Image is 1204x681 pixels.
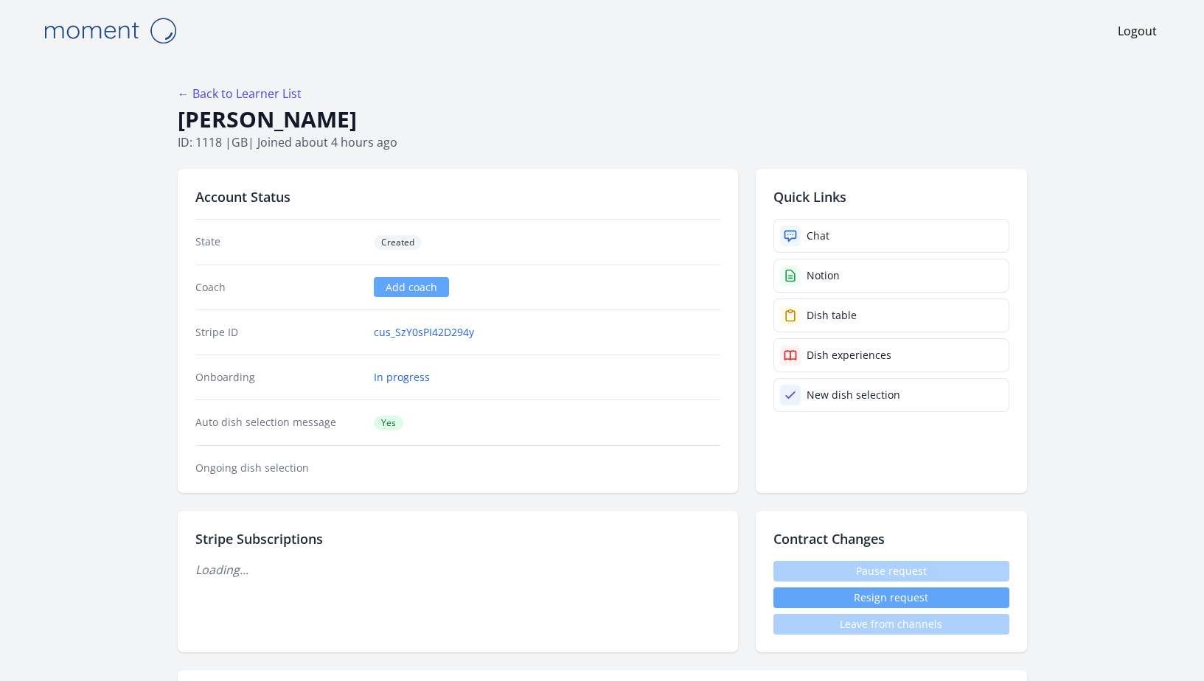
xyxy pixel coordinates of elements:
img: Moment [36,12,184,49]
a: Chat [773,219,1009,253]
p: Loading... [195,561,720,579]
dt: Coach [195,280,363,295]
a: In progress [374,370,430,385]
dt: State [195,234,363,250]
span: gb [232,134,248,150]
h2: Account Status [195,186,720,207]
a: Notion [773,259,1009,293]
dt: Stripe ID [195,325,363,340]
h1: [PERSON_NAME] [178,105,1027,133]
dt: Auto dish selection message [195,415,363,430]
span: Yes [374,416,403,430]
span: Pause request [773,561,1009,582]
div: New dish selection [807,388,900,402]
h2: Contract Changes [773,528,1009,549]
a: ← Back to Learner List [178,85,302,102]
div: Notion [807,268,840,283]
h2: Quick Links [773,186,1009,207]
p: ID: 1118 | | Joined about 4 hours ago [178,133,1027,151]
span: Created [374,235,422,250]
dt: Onboarding [195,370,363,385]
dt: Ongoing dish selection [195,461,363,475]
span: Leave from channels [773,614,1009,635]
a: Logout [1118,22,1157,40]
div: Chat [807,228,829,243]
div: Dish table [807,308,857,323]
a: Add coach [374,277,449,297]
button: Resign request [773,587,1009,608]
a: Dish experiences [773,338,1009,372]
div: Dish experiences [807,348,891,363]
a: cus_SzY0sPI42D294y [374,325,474,340]
h2: Stripe Subscriptions [195,528,720,549]
a: Dish table [773,298,1009,332]
a: New dish selection [773,378,1009,412]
